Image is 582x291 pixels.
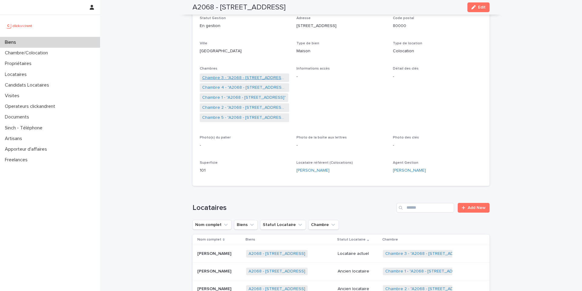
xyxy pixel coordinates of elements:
button: Biens [234,220,258,230]
p: Locataire actuel [338,251,378,256]
span: Photo(s) du palier [200,136,231,139]
a: Chambre 1 - "A2068 - [STREET_ADDRESS]" [202,94,286,101]
button: Nom complet [192,220,232,230]
tr: [PERSON_NAME][PERSON_NAME] A2068 - [STREET_ADDRESS] Ancien locataireChambre 1 - "A2068 - [STREET_... [192,263,490,280]
span: Superficie [200,161,218,165]
a: A2068 - [STREET_ADDRESS] [249,269,305,274]
p: Statut Locataire [337,236,366,243]
p: [PERSON_NAME] [197,268,232,274]
p: Nom complet [197,236,221,243]
a: Chambre 5 - "A2068 - [STREET_ADDRESS]" [202,115,287,121]
p: 101 [200,167,289,174]
p: Documents [2,114,34,120]
a: Chambre 4 - "A2068 - [STREET_ADDRESS]" [202,84,287,91]
span: Edit [478,5,486,9]
p: Visites [2,93,24,99]
p: Biens [246,236,255,243]
h1: Locataires [192,204,394,212]
span: Adresse [296,16,311,20]
span: Photo des clés [393,136,419,139]
span: Statut Gestion [200,16,226,20]
img: UCB0brd3T0yccxBKYDjQ [5,20,34,32]
p: [PERSON_NAME] [197,250,232,256]
span: Type de location [393,42,422,45]
p: Ancien locataire [338,269,378,274]
p: Freelances [2,157,32,163]
span: Informations accès [296,67,330,70]
p: - [393,74,482,80]
p: [GEOGRAPHIC_DATA] [200,48,289,54]
p: Locataires [2,72,32,77]
p: Candidats Locataires [2,82,54,88]
tr: [PERSON_NAME][PERSON_NAME] A2068 - [STREET_ADDRESS] Locataire actuelChambre 3 - "A2068 - [STREET_... [192,245,490,263]
span: Chambres [200,67,217,70]
p: Colocation [393,48,482,54]
p: - [393,142,482,149]
a: Chambre 2 - "A2068 - [STREET_ADDRESS]" [202,104,287,111]
p: Maison [296,48,386,54]
a: Add New [458,203,490,213]
p: Operateurs clickandrent [2,104,60,109]
a: [PERSON_NAME] [296,167,329,174]
button: Statut Locataire [260,220,306,230]
a: Chambre 3 - "A2068 - [STREET_ADDRESS]" [202,75,287,81]
input: Search [396,203,454,213]
p: Artisans [2,136,27,142]
p: [STREET_ADDRESS] [296,23,386,29]
span: Photo de la boîte aux lettres [296,136,347,139]
p: - [296,142,386,149]
a: A2068 - [STREET_ADDRESS] [249,251,305,256]
span: Détail des clés [393,67,419,70]
p: Apporteur d'affaires [2,146,52,152]
button: Edit [467,2,490,12]
p: 80000 [393,23,482,29]
p: Biens [2,39,21,45]
p: Chambre/Colocation [2,50,53,56]
h2: A2068 - [STREET_ADDRESS] [192,3,286,12]
span: Type de bien [296,42,319,45]
a: [PERSON_NAME] [393,167,426,174]
a: Chambre 3 - "A2068 - [STREET_ADDRESS]" [385,251,470,256]
p: Chambre [382,236,398,243]
span: Locataire référent (Colocations) [296,161,353,165]
span: Ville [200,42,207,45]
span: Code postal [393,16,414,20]
p: En gestion [200,23,289,29]
span: Add New [468,206,486,210]
button: Chambre [308,220,339,230]
p: - [296,74,386,80]
p: Sinch - Téléphone [2,125,47,131]
a: Chambre 1 - "A2068 - [STREET_ADDRESS]" [385,269,469,274]
p: Propriétaires [2,61,36,67]
p: - [200,142,289,149]
span: Agent Gestion [393,161,418,165]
